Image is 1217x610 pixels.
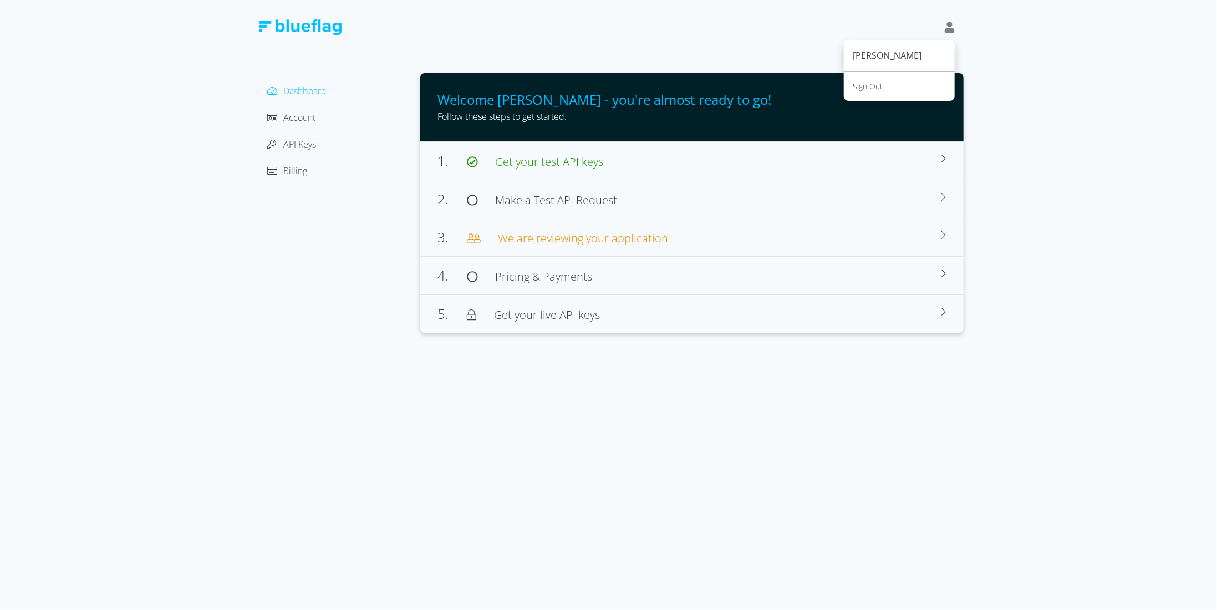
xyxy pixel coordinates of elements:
span: Pricing & Payments [496,269,593,284]
span: Welcome [PERSON_NAME] - you're almost ready to go! [438,90,772,109]
span: Dashboard [284,85,327,97]
span: Get your test API keys [496,154,604,169]
span: 5. [438,304,467,323]
span: We are reviewing your application [498,231,669,246]
a: Account [267,111,316,124]
span: 1. [438,151,467,170]
img: Blue Flag Logo [258,19,342,35]
span: Get your live API keys [494,307,600,322]
span: API Keys [284,138,317,150]
a: Dashboard [267,85,327,97]
span: 2. [438,190,467,208]
div: [PERSON_NAME] [853,49,946,62]
span: 4. [438,266,467,284]
span: 3. [438,228,467,246]
div: Sign Out [853,80,946,92]
span: Make a Test API Request [496,192,618,207]
span: Account [284,111,316,124]
a: API Keys [267,138,317,150]
span: Follow these steps to get started. [438,110,567,123]
a: Billing [267,165,308,177]
span: Billing [284,165,308,177]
